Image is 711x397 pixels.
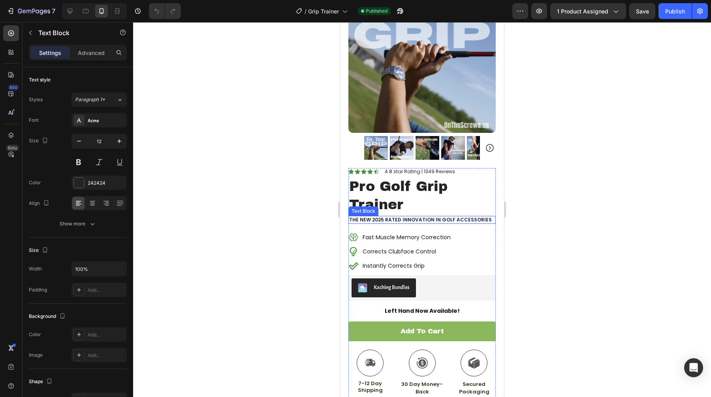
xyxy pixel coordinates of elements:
div: Shape [29,376,54,387]
div: Beta [6,145,19,151]
div: 450 [8,84,19,91]
button: Show more [29,217,127,231]
div: Show more [60,220,96,228]
div: Padding [29,286,47,293]
div: Text style [29,76,51,83]
div: Open Intercom Messenger [684,358,703,377]
p: Advanced [78,49,105,57]
div: Color [29,179,41,186]
span: Grip Trainer [308,7,339,15]
div: Size [29,136,50,146]
div: Width [29,265,42,272]
span: Published [366,8,387,15]
div: Font [29,117,39,124]
span: Paragraph 1* [75,96,105,103]
span: 1 product assigned [557,7,608,15]
div: Add... [88,352,125,359]
button: Publish [658,3,692,19]
div: 242424 [88,180,125,187]
div: Add... [88,331,125,338]
p: Text Block [38,28,105,38]
div: Color [29,331,41,338]
button: Save [629,3,655,19]
button: Paragraph 1* [71,93,127,107]
div: Size [29,245,50,256]
div: Align [29,198,51,209]
div: Add... [88,287,125,294]
p: Settings [39,49,61,57]
button: 7 [3,3,59,19]
div: Undo/Redo [149,3,181,19]
div: Styles [29,96,43,103]
input: Auto [72,262,126,276]
div: Publish [665,7,685,15]
button: 1 product assigned [550,3,626,19]
div: Acme [88,117,125,124]
iframe: Design area [340,22,504,397]
span: / [305,7,307,15]
div: Image [29,352,43,359]
span: Save [636,8,649,15]
p: 7 [52,6,55,16]
div: Background [29,311,67,322]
